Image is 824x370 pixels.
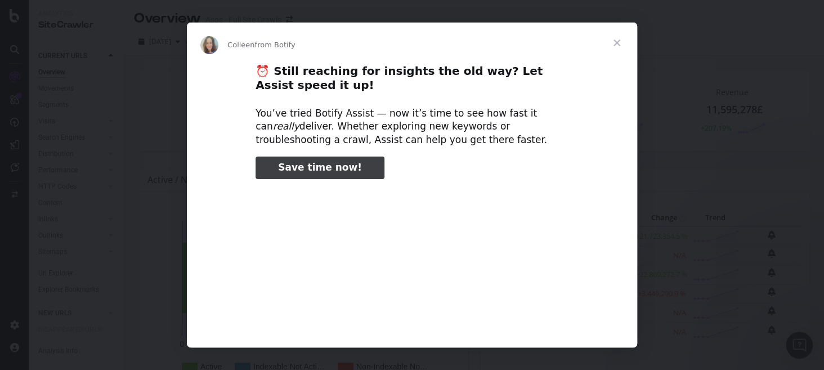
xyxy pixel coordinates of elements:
[278,162,362,173] span: Save time now!
[256,107,568,147] div: You’ve tried Botify Assist — now it’s time to see how fast it can deliver. Whether exploring new ...
[200,36,218,54] img: Profile image for Colleen
[256,64,568,99] h2: ⏰ Still reaching for insights the old way? Let Assist speed it up!
[597,23,637,63] span: Close
[255,41,295,49] span: from Botify
[273,121,299,132] i: really
[227,41,255,49] span: Colleen
[256,157,384,179] a: Save time now!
